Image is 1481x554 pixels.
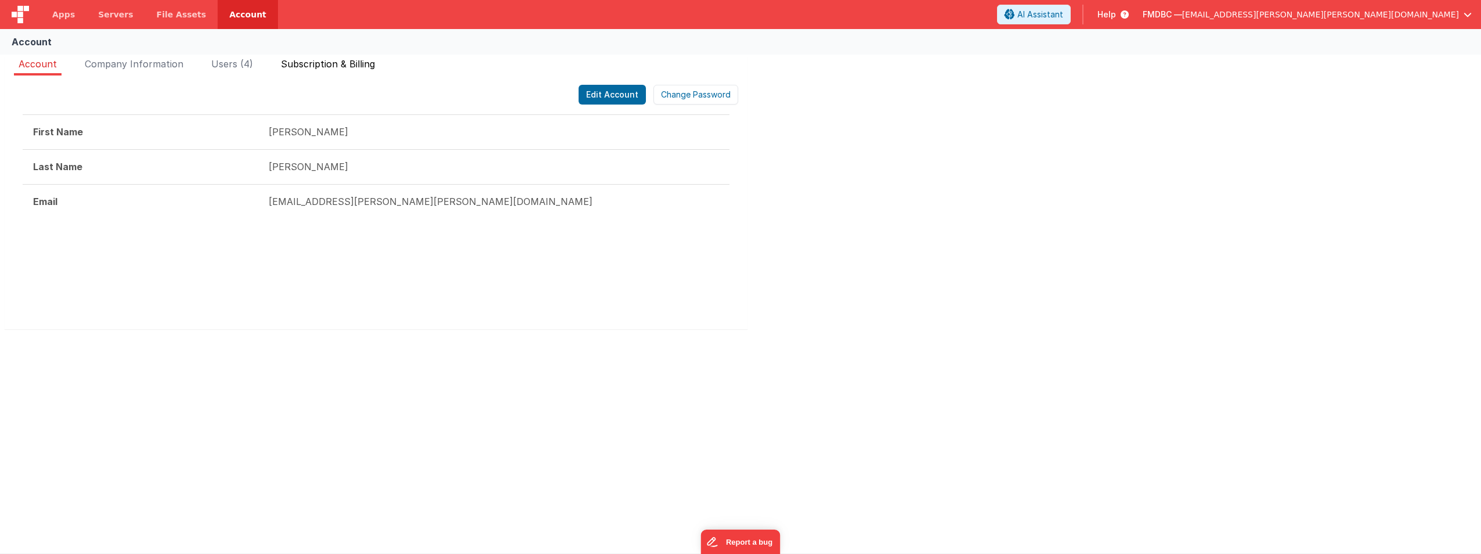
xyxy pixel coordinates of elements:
strong: Email [33,196,57,207]
strong: Last Name [33,161,82,172]
span: AI Assistant [1017,9,1063,20]
span: Subscription & Billing [281,58,375,70]
iframe: Marker.io feedback button [701,530,781,554]
strong: First Name [33,126,83,138]
span: Company Information [85,58,183,70]
td: [EMAIL_ADDRESS][PERSON_NAME][PERSON_NAME][DOMAIN_NAME] [258,184,729,218]
td: [PERSON_NAME] [258,149,729,184]
button: Edit Account [579,85,646,105]
button: AI Assistant [997,5,1071,24]
button: FMDBC — [EMAIL_ADDRESS][PERSON_NAME][PERSON_NAME][DOMAIN_NAME] [1143,9,1472,20]
div: Account [12,35,52,49]
span: Help [1097,9,1116,20]
span: FMDBC — [1143,9,1182,20]
button: Change Password [653,85,738,105]
span: Apps [52,9,75,20]
span: Servers [98,9,133,20]
span: [EMAIL_ADDRESS][PERSON_NAME][PERSON_NAME][DOMAIN_NAME] [1182,9,1459,20]
td: [PERSON_NAME] [258,115,729,150]
span: File Assets [157,9,207,20]
span: Account [19,58,57,70]
span: Users (4) [211,58,253,70]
